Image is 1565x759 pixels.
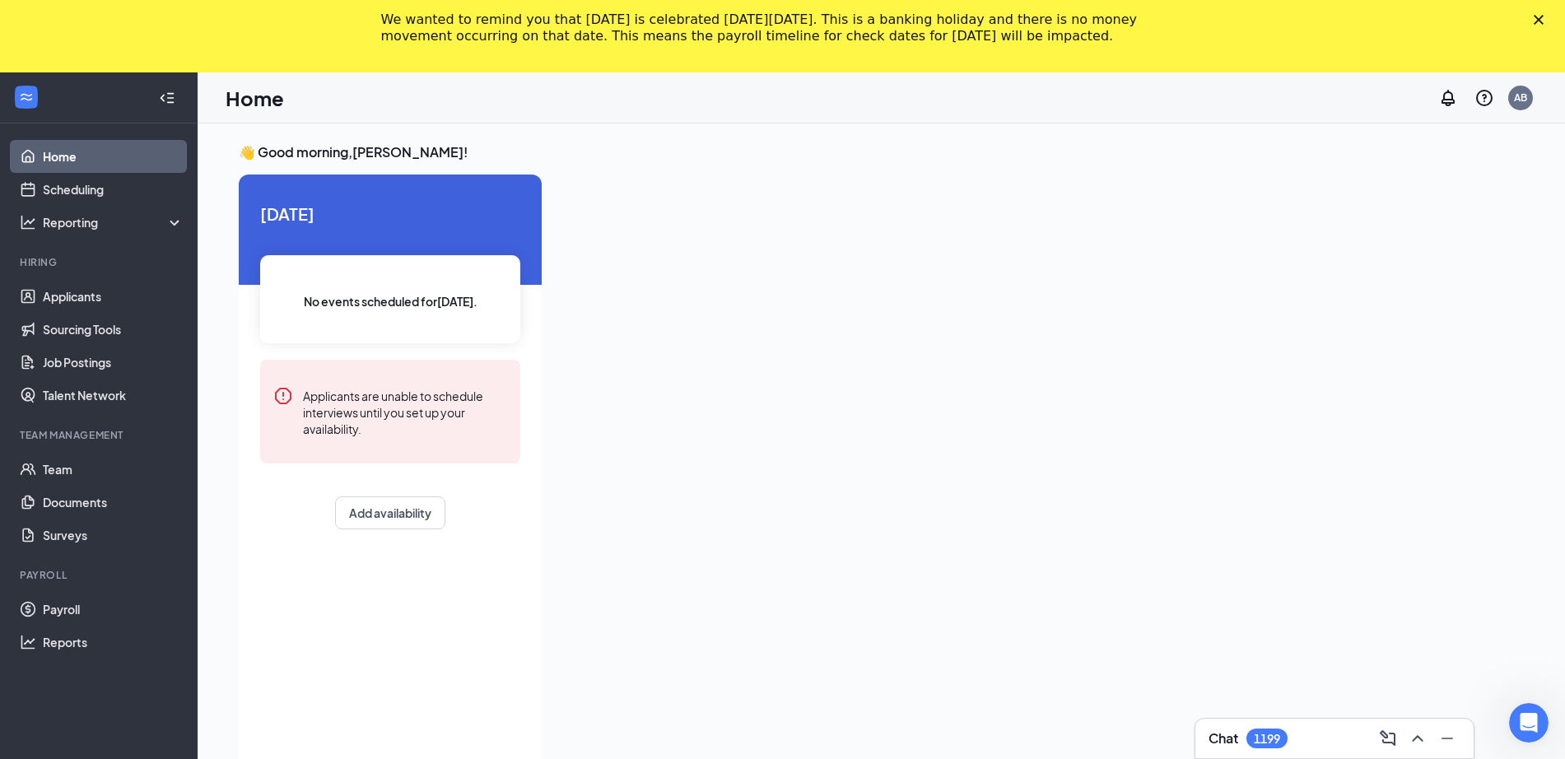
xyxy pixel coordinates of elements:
[1375,725,1401,752] button: ComposeMessage
[303,386,507,437] div: Applicants are unable to schedule interviews until you set up your availability.
[43,346,184,379] a: Job Postings
[1254,732,1280,746] div: 1199
[43,173,184,206] a: Scheduling
[1404,725,1431,752] button: ChevronUp
[20,214,36,230] svg: Analysis
[1509,703,1549,743] iframe: Intercom live chat
[43,519,184,552] a: Surveys
[43,214,184,230] div: Reporting
[43,140,184,173] a: Home
[1438,88,1458,108] svg: Notifications
[1474,88,1494,108] svg: QuestionInfo
[260,201,520,226] span: [DATE]
[20,568,180,582] div: Payroll
[43,486,184,519] a: Documents
[1408,729,1428,748] svg: ChevronUp
[43,313,184,346] a: Sourcing Tools
[43,593,184,626] a: Payroll
[1378,729,1398,748] svg: ComposeMessage
[18,89,35,105] svg: WorkstreamLogo
[1434,725,1460,752] button: Minimize
[1514,91,1527,105] div: AB
[20,428,180,442] div: Team Management
[226,84,284,112] h1: Home
[43,379,184,412] a: Talent Network
[43,453,184,486] a: Team
[1534,15,1550,25] div: Close
[159,90,175,106] svg: Collapse
[304,292,477,310] span: No events scheduled for [DATE] .
[273,386,293,406] svg: Error
[43,626,184,659] a: Reports
[335,496,445,529] button: Add availability
[1209,729,1238,747] h3: Chat
[20,255,180,269] div: Hiring
[1437,729,1457,748] svg: Minimize
[43,280,184,313] a: Applicants
[381,12,1158,44] div: We wanted to remind you that [DATE] is celebrated [DATE][DATE]. This is a banking holiday and the...
[239,143,1477,161] h3: 👋 Good morning, [PERSON_NAME] !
